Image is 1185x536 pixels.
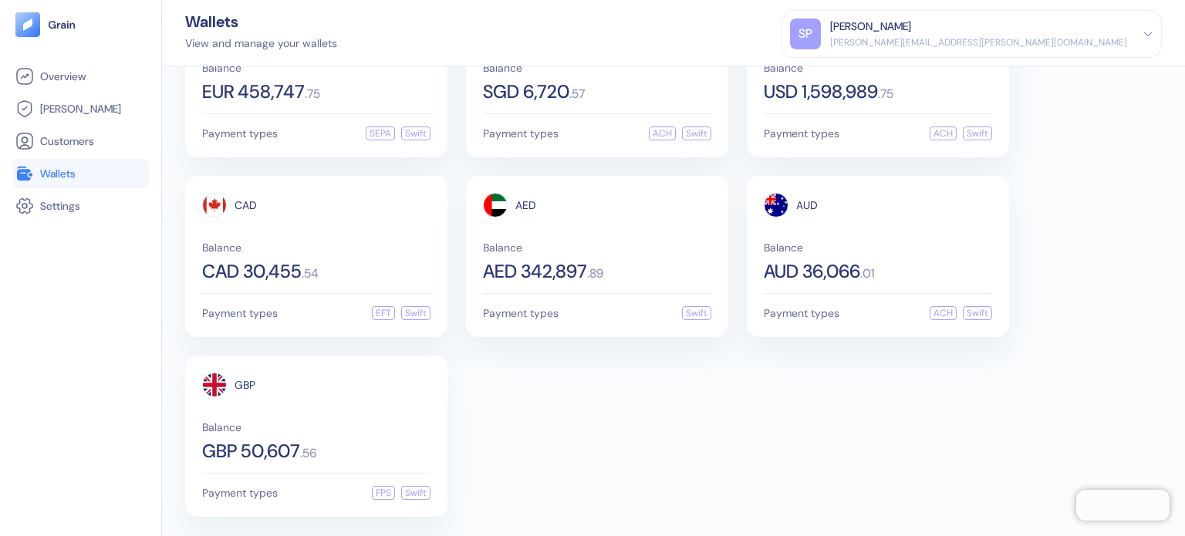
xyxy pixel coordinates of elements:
a: Wallets [15,164,146,183]
span: Wallets [40,166,76,181]
img: logo [48,19,76,30]
span: Payment types [483,308,559,319]
div: ACH [649,126,676,140]
div: ACH [930,306,957,320]
span: . 57 [569,88,585,100]
span: Balance [202,62,430,73]
span: GBP 50,607 [202,442,300,460]
span: EUR 458,747 [202,83,305,101]
img: logo-tablet-V2.svg [15,12,40,37]
span: Overview [40,69,86,84]
div: [PERSON_NAME][EMAIL_ADDRESS][PERSON_NAME][DOMAIN_NAME] [830,35,1127,49]
span: Payment types [764,128,839,139]
a: [PERSON_NAME] [15,99,146,118]
div: Wallets [185,14,337,29]
span: Balance [202,242,430,253]
span: . 75 [878,88,893,100]
div: [PERSON_NAME] [830,19,911,35]
div: Swift [963,306,992,320]
span: . 56 [300,447,316,460]
iframe: Chatra live chat [1076,490,1170,521]
span: Payment types [764,308,839,319]
span: Balance [764,62,992,73]
span: CAD [235,200,257,211]
span: USD 1,598,989 [764,83,878,101]
div: Swift [401,126,430,140]
a: Overview [15,67,146,86]
span: Payment types [202,308,278,319]
span: Customers [40,133,94,149]
span: GBP [235,379,255,390]
span: . 54 [302,268,319,280]
span: AUD 36,066 [764,262,860,281]
span: Balance [764,242,992,253]
div: Swift [682,126,711,140]
span: AUD [796,200,818,211]
span: SGD 6,720 [483,83,569,101]
span: Payment types [202,128,278,139]
span: . 01 [860,268,875,280]
div: FPS [372,486,395,500]
div: SP [790,19,821,49]
span: Payment types [483,128,559,139]
div: Swift [401,306,430,320]
span: [PERSON_NAME] [40,101,121,116]
div: Swift [963,126,992,140]
div: EFT [372,306,395,320]
span: Balance [202,422,430,433]
span: Settings [40,198,80,214]
div: View and manage your wallets [185,35,337,52]
a: Customers [15,132,146,150]
span: CAD 30,455 [202,262,302,281]
span: Balance [483,62,711,73]
div: SEPA [366,126,395,140]
span: AED [515,200,536,211]
span: Payment types [202,487,278,498]
span: . 75 [305,88,320,100]
div: Swift [401,486,430,500]
div: Swift [682,306,711,320]
span: Balance [483,242,711,253]
span: AED 342,897 [483,262,587,281]
a: Settings [15,197,146,215]
div: ACH [930,126,957,140]
span: . 89 [587,268,603,280]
